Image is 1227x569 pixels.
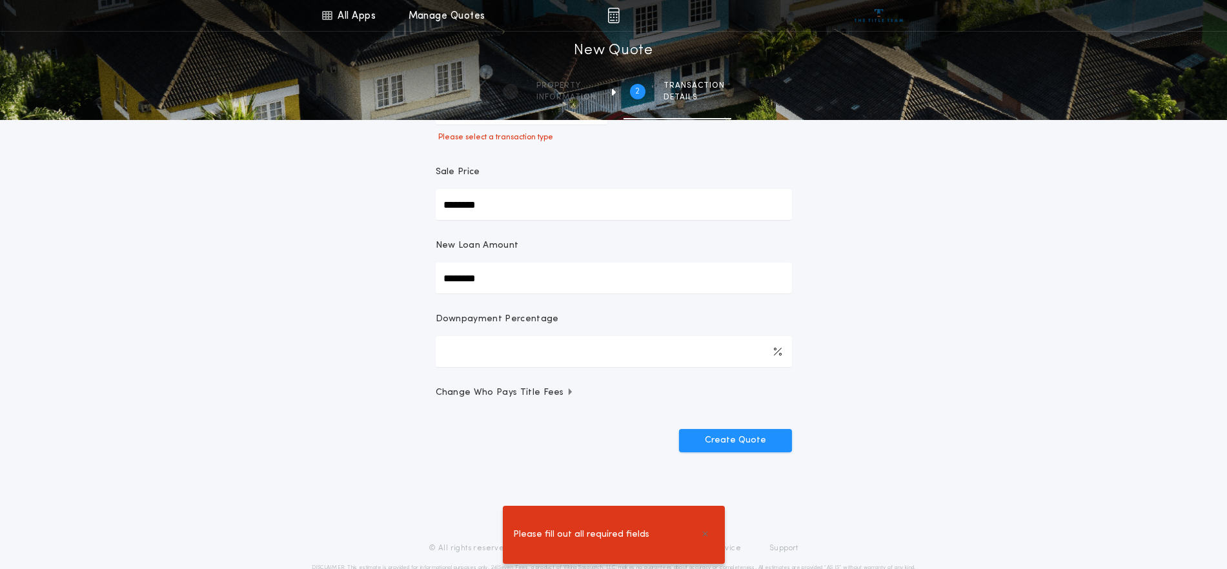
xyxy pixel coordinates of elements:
[679,429,792,452] button: Create Quote
[855,9,903,22] img: vs-icon
[436,263,792,294] input: New Loan Amount
[664,92,725,103] span: details
[513,528,649,542] span: Please fill out all required fields
[607,8,620,23] img: img
[436,313,559,326] p: Downpayment Percentage
[574,41,653,61] h1: New Quote
[436,386,574,399] span: Change Who Pays Title Fees
[536,92,596,103] span: information
[536,81,596,91] span: Property
[436,336,792,367] input: Downpayment Percentage
[436,189,792,220] input: Sale Price
[436,166,480,179] p: Sale Price
[635,86,640,97] h2: 2
[436,386,792,399] button: Change Who Pays Title Fees
[664,81,725,91] span: Transaction
[436,239,519,252] p: New Loan Amount
[436,132,792,143] p: Please select a transaction type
